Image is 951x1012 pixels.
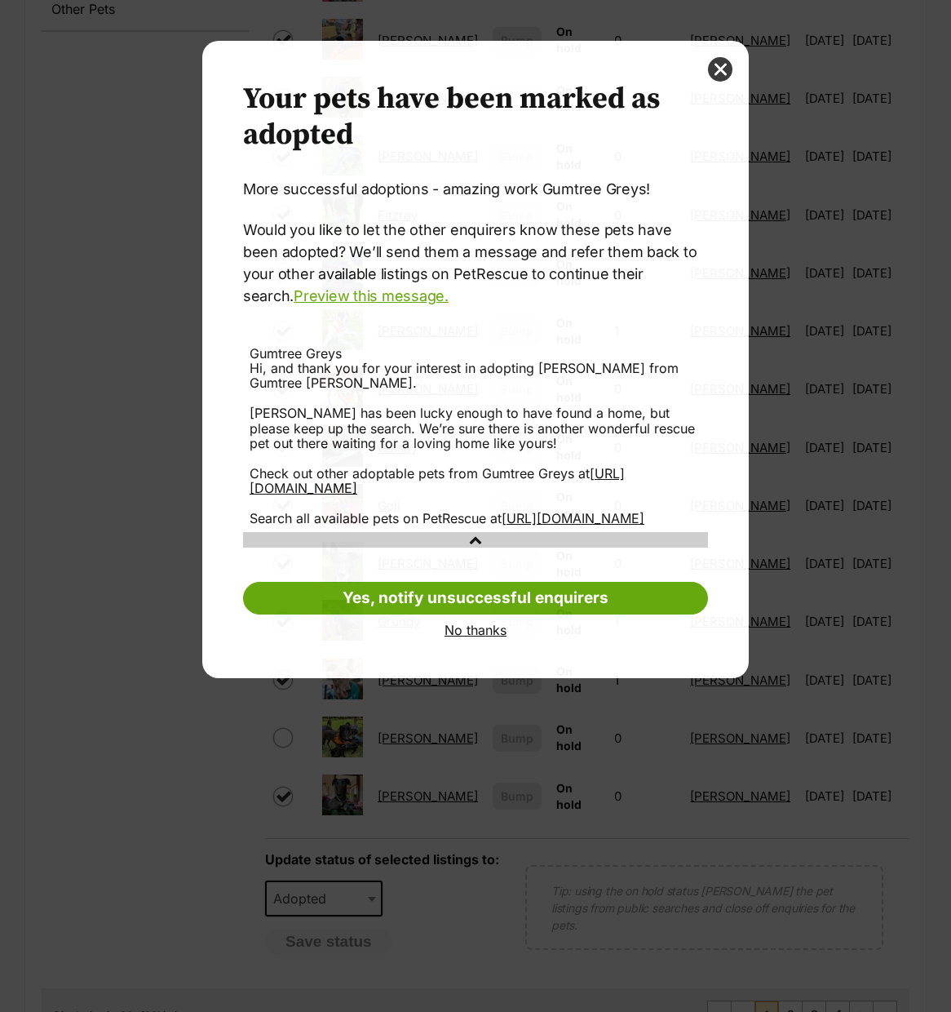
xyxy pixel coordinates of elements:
[708,57,732,82] button: close
[250,361,701,526] div: Hi, and thank you for your interest in adopting [PERSON_NAME] from Gumtree [PERSON_NAME]. [PERSON...
[243,178,708,200] p: More successful adoptions - amazing work Gumtree Greys!
[243,219,708,307] p: Would you like to let the other enquirers know these pets have been adopted? We’ll send them a me...
[294,287,449,304] a: Preview this message.
[243,623,708,637] a: No thanks
[502,510,644,526] a: [URL][DOMAIN_NAME]
[250,465,625,496] a: [URL][DOMAIN_NAME]
[243,582,708,615] a: Yes, notify unsuccessful enquirers
[250,345,342,362] span: Gumtree Greys
[243,82,708,153] h2: Your pets have been marked as adopted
